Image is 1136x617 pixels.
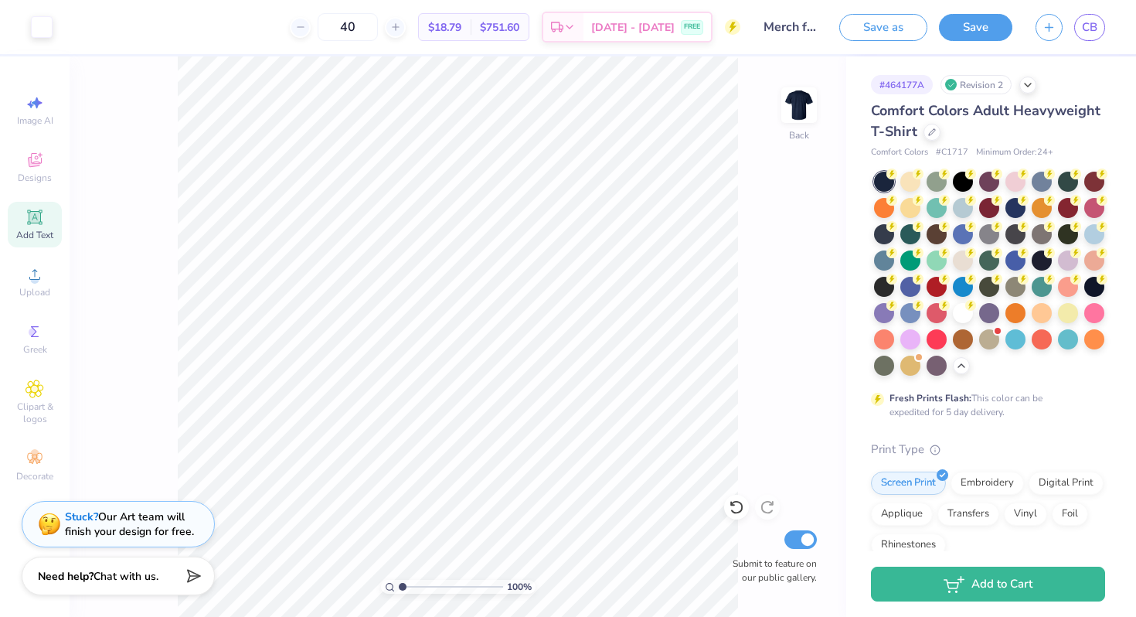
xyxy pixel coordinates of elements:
[784,90,815,121] img: Back
[65,510,194,539] div: Our Art team will finish your design for free.
[889,392,971,404] strong: Fresh Prints Flash:
[23,343,47,356] span: Greek
[871,146,928,159] span: Comfort Colors
[871,75,933,94] div: # 464177A
[94,569,158,584] span: Chat with us.
[789,128,809,142] div: Back
[428,19,461,36] span: $18.79
[871,533,946,557] div: Rhinestones
[1074,14,1105,41] a: CB
[65,510,98,524] strong: Stuck?
[38,569,94,584] strong: Need help?
[16,470,53,482] span: Decorate
[17,114,53,127] span: Image AI
[839,14,927,41] button: Save as
[684,22,700,32] span: FREE
[8,401,62,425] span: Clipart & logos
[480,19,519,36] span: $751.60
[871,503,933,526] div: Applique
[18,172,52,184] span: Designs
[871,567,1105,602] button: Add to Cart
[1082,19,1097,36] span: CB
[939,14,1012,41] button: Save
[976,146,1053,159] span: Minimum Order: 24 +
[871,101,1100,141] span: Comfort Colors Adult Heavyweight T-Shirt
[507,580,532,594] span: 100 %
[936,146,968,159] span: # C1717
[951,472,1024,495] div: Embroidery
[591,19,675,36] span: [DATE] - [DATE]
[889,391,1080,419] div: This color can be expedited for 5 day delivery.
[16,229,53,241] span: Add Text
[752,12,828,43] input: Untitled Design
[1004,503,1047,526] div: Vinyl
[318,13,378,41] input: – –
[1052,503,1088,526] div: Foil
[724,557,817,585] label: Submit to feature on our public gallery.
[940,75,1012,94] div: Revision 2
[937,503,999,526] div: Transfers
[19,286,50,298] span: Upload
[1029,472,1104,495] div: Digital Print
[871,472,946,495] div: Screen Print
[871,441,1105,458] div: Print Type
